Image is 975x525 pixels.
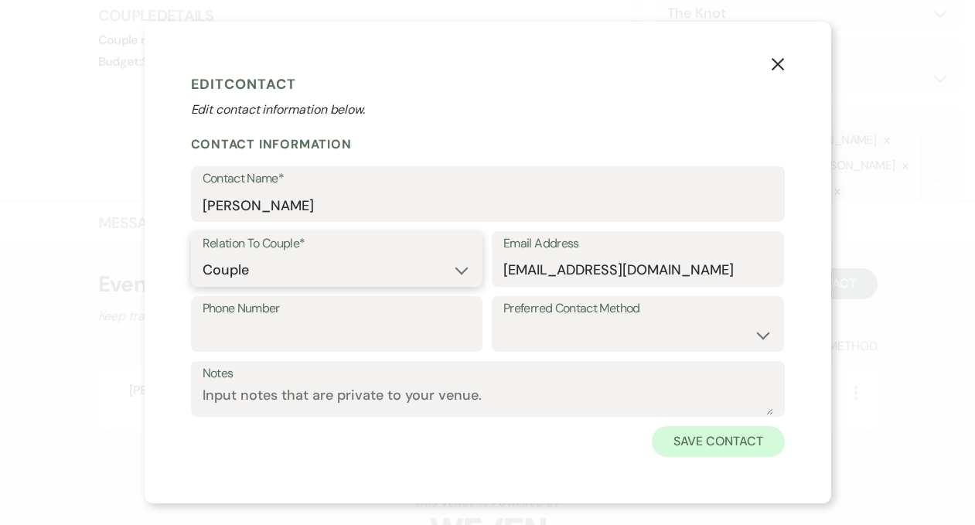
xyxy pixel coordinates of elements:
label: Contact Name* [203,168,773,190]
label: Email Address [503,233,772,255]
p: Edit contact information below. [191,101,785,119]
label: Preferred Contact Method [503,298,772,320]
h1: Edit Contact [191,73,785,96]
label: Notes [203,363,773,385]
label: Relation To Couple* [203,233,472,255]
h2: Contact Information [191,136,785,152]
label: Phone Number [203,298,472,320]
input: First and Last Name [203,190,773,220]
button: Save Contact [652,426,784,457]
